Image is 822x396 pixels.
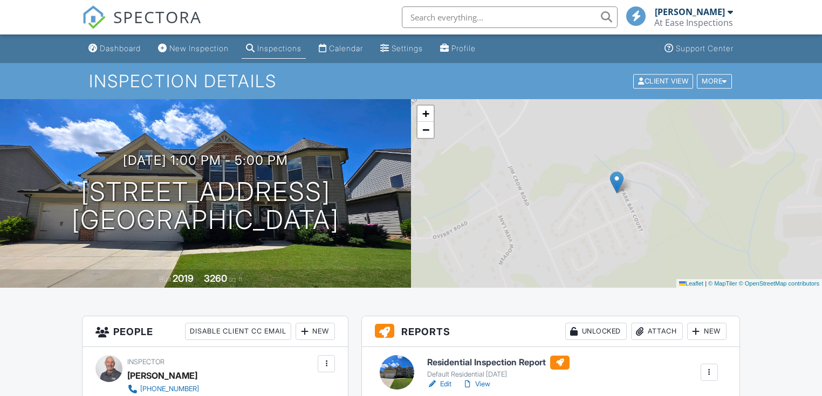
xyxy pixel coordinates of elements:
h1: [STREET_ADDRESS] [GEOGRAPHIC_DATA] [72,178,339,235]
a: View [462,379,490,390]
div: New Inspection [169,44,229,53]
a: Settings [376,39,427,59]
span: Built [159,275,171,283]
span: sq. ft. [229,275,244,283]
h1: Inspection Details [89,72,733,91]
a: Calendar [314,39,367,59]
div: New [687,323,727,340]
div: At Ease Inspections [654,17,733,28]
div: Disable Client CC Email [185,323,291,340]
img: The Best Home Inspection Software - Spectora [82,5,106,29]
a: New Inspection [154,39,233,59]
div: Attach [631,323,683,340]
div: Settings [392,44,423,53]
div: [PERSON_NAME] [655,6,725,17]
a: Edit [427,379,451,390]
h3: People [83,316,348,347]
span: SPECTORA [113,5,202,28]
a: Support Center [660,39,738,59]
div: 3260 [204,273,227,284]
div: Profile [451,44,476,53]
h3: [DATE] 1:00 pm - 5:00 pm [123,153,288,168]
input: Search everything... [402,6,618,28]
a: SPECTORA [82,15,202,37]
a: Leaflet [679,280,703,287]
a: Dashboard [84,39,145,59]
div: Support Center [676,44,734,53]
div: New [296,323,335,340]
span: − [422,123,429,136]
div: [PHONE_NUMBER] [140,385,199,393]
div: Unlocked [565,323,627,340]
h3: Reports [362,316,739,347]
a: Inspections [242,39,306,59]
span: | [705,280,707,287]
span: Inspector [127,358,165,366]
a: Profile [436,39,480,59]
h6: Residential Inspection Report [427,356,570,370]
a: © MapTiler [708,280,737,287]
a: [PHONE_NUMBER] [127,384,251,394]
div: Client View [633,74,693,88]
a: Client View [632,77,696,85]
div: Default Residential [DATE] [427,370,570,379]
div: Dashboard [100,44,141,53]
span: + [422,107,429,120]
a: © OpenStreetMap contributors [739,280,819,287]
div: Inspections [257,44,302,53]
div: [PERSON_NAME] [127,367,197,384]
a: Zoom out [417,122,434,138]
a: Zoom in [417,106,434,122]
div: 2019 [173,273,194,284]
img: Marker [610,171,624,193]
div: More [697,74,732,88]
a: Residential Inspection Report Default Residential [DATE] [427,356,570,379]
div: Calendar [329,44,363,53]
